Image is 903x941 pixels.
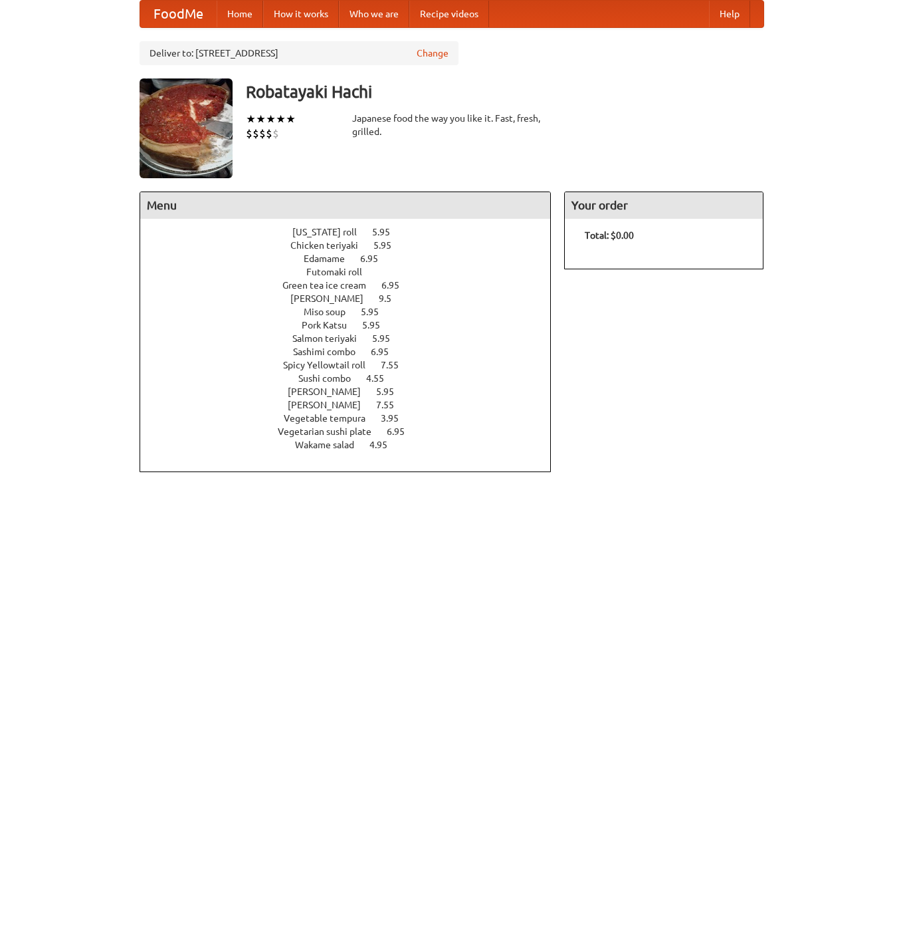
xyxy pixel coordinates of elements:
[278,426,385,437] span: Vegetarian sushi plate
[298,373,364,384] span: Sushi combo
[246,126,252,141] li: $
[371,346,402,357] span: 6.95
[252,126,259,141] li: $
[304,253,358,264] span: Edamame
[266,126,272,141] li: $
[283,360,423,370] a: Spicy Yellowtail roll 7.55
[263,1,339,27] a: How it works
[256,112,266,126] li: ★
[417,47,449,60] a: Change
[585,230,634,241] b: Total: $0.00
[381,413,412,424] span: 3.95
[381,280,413,291] span: 6.95
[288,386,419,397] a: [PERSON_NAME] 5.95
[288,400,419,410] a: [PERSON_NAME] 7.55
[295,440,367,450] span: Wakame salad
[259,126,266,141] li: $
[362,320,393,331] span: 5.95
[290,240,416,251] a: Chicken teriyaki 5.95
[295,440,412,450] a: Wakame salad 4.95
[290,293,377,304] span: [PERSON_NAME]
[278,426,429,437] a: Vegetarian sushi plate 6.95
[360,253,391,264] span: 6.95
[272,126,279,141] li: $
[217,1,263,27] a: Home
[282,280,379,291] span: Green tea ice cream
[286,112,296,126] li: ★
[282,280,424,291] a: Green tea ice cream 6.95
[288,400,374,410] span: [PERSON_NAME]
[276,112,286,126] li: ★
[409,1,489,27] a: Recipe videos
[361,307,392,317] span: 5.95
[304,307,359,317] span: Miso soup
[379,293,405,304] span: 9.5
[140,78,233,178] img: angular.jpg
[306,267,400,277] a: Futomaki roll
[709,1,750,27] a: Help
[246,78,764,105] h3: Robatayaki Hachi
[306,267,375,277] span: Futomaki roll
[246,112,256,126] li: ★
[292,227,370,237] span: [US_STATE] roll
[372,227,403,237] span: 5.95
[140,41,458,65] div: Deliver to: [STREET_ADDRESS]
[283,360,379,370] span: Spicy Yellowtail roll
[290,293,416,304] a: [PERSON_NAME] 9.5
[293,346,369,357] span: Sashimi combo
[266,112,276,126] li: ★
[140,1,217,27] a: FoodMe
[292,333,370,344] span: Salmon teriyaki
[565,192,763,219] h4: Your order
[376,386,407,397] span: 5.95
[304,307,403,317] a: Miso soup 5.95
[298,373,409,384] a: Sushi combo 4.55
[302,320,405,331] a: Pork Katsu 5.95
[284,413,423,424] a: Vegetable tempura 3.95
[292,333,415,344] a: Salmon teriyaki 5.95
[366,373,397,384] span: 4.55
[140,192,551,219] h4: Menu
[373,240,405,251] span: 5.95
[290,240,371,251] span: Chicken teriyaki
[372,333,403,344] span: 5.95
[292,227,415,237] a: [US_STATE] roll 5.95
[381,360,412,370] span: 7.55
[293,346,413,357] a: Sashimi combo 6.95
[288,386,374,397] span: [PERSON_NAME]
[304,253,403,264] a: Edamame 6.95
[387,426,418,437] span: 6.95
[352,112,552,138] div: Japanese food the way you like it. Fast, fresh, grilled.
[369,440,401,450] span: 4.95
[284,413,379,424] span: Vegetable tempura
[376,400,407,410] span: 7.55
[302,320,360,331] span: Pork Katsu
[339,1,409,27] a: Who we are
